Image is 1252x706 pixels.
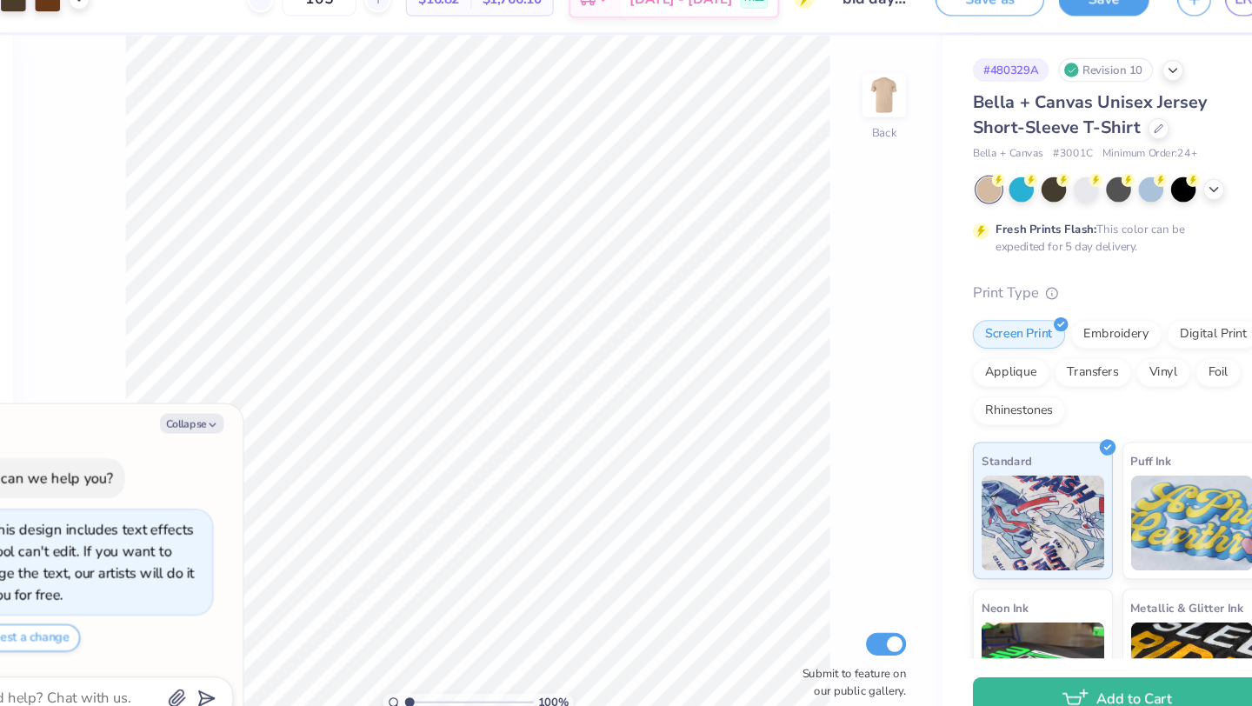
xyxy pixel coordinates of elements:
[920,16,1019,46] button: Save as
[26,386,53,400] span: Greek
[641,22,735,40] span: [DATE] - [DATE]
[1098,599,1210,686] img: Metallic & Glitter Ink
[954,323,1038,350] div: Screen Print
[1072,164,1159,179] span: Minimum Order: 24 +
[954,289,1217,309] div: Print Type
[954,114,1167,158] span: Bella + Canvas Unisex Jersey Short-Sleeve T-Shirt
[1029,358,1098,384] div: Transfers
[1103,358,1152,384] div: Vinyl
[975,234,1067,248] strong: Fresh Prints Flash:
[19,129,60,143] span: Image AI
[745,24,763,37] span: FREE
[36,459,170,476] div: How can we help you?
[506,22,560,40] span: $1,766.10
[18,257,60,271] span: Add Text
[962,443,1008,461] span: Standard
[822,13,907,48] input: Untitled Design
[1131,323,1215,350] div: Digital Print
[557,664,585,680] span: 100 %
[954,358,1023,384] div: Applique
[1032,16,1115,46] button: Save
[1193,21,1209,41] span: LR
[962,599,1074,686] img: Neon Ink
[1184,16,1217,46] a: LR
[1098,443,1135,461] span: Puff Ink
[1098,465,1210,552] img: Puff Ink
[212,409,270,427] button: Collapse
[975,233,1189,264] div: This color can be expedited for 5 day delivery.
[1032,84,1118,106] div: Revision 10
[862,144,884,160] div: Back
[856,101,890,136] img: Back
[22,322,57,336] span: Upload
[962,576,1004,595] span: Neon Ink
[36,506,243,583] div: This design includes text effects our tool can't edit. If you want to change the text, our artist...
[1027,164,1063,179] span: # 3001C
[1043,323,1126,350] div: Embroidery
[962,465,1074,552] img: Standard
[30,601,139,626] button: Request a change
[954,393,1038,419] div: Rhinestones
[448,22,485,40] span: $16.82
[1098,576,1201,595] span: Metallic & Glitter Ink
[954,84,1023,106] div: # 480329A
[20,193,58,207] span: Designs
[954,649,1217,689] button: Add to Cart
[323,15,391,46] input: – –
[789,638,893,669] label: Submit to feature on our public gallery.
[1157,358,1198,384] div: Foil
[954,164,1018,179] span: Bella + Canvas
